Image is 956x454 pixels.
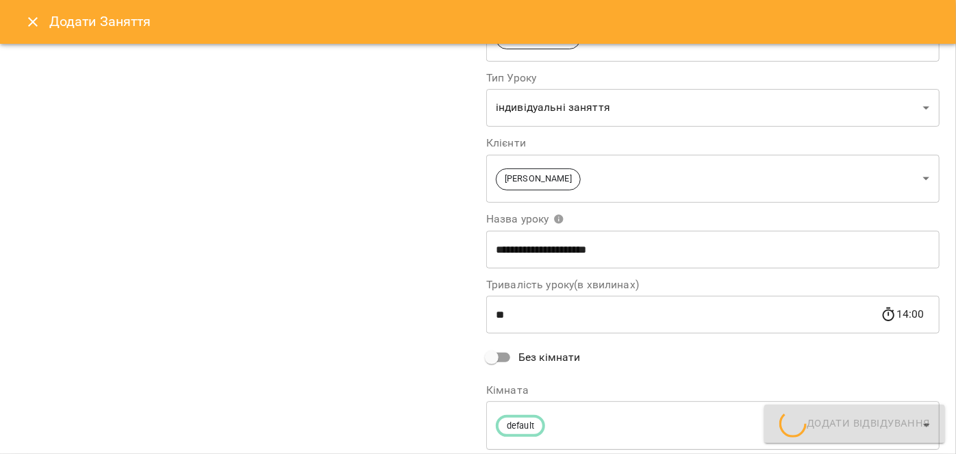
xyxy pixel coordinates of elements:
[486,401,940,450] div: default
[486,73,940,84] label: Тип Уроку
[486,214,564,225] span: Назва уроку
[16,5,49,38] button: Close
[486,279,940,290] label: Тривалість уроку(в хвилинах)
[518,349,581,366] span: Без кімнати
[486,89,940,127] div: індивідуальні заняття
[486,138,940,149] label: Клієнти
[496,173,580,186] span: [PERSON_NAME]
[486,385,940,396] label: Кімната
[499,420,542,433] span: default
[486,154,940,203] div: [PERSON_NAME]
[553,214,564,225] svg: Вкажіть назву уроку або виберіть клієнтів
[49,11,940,32] h6: Додати Заняття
